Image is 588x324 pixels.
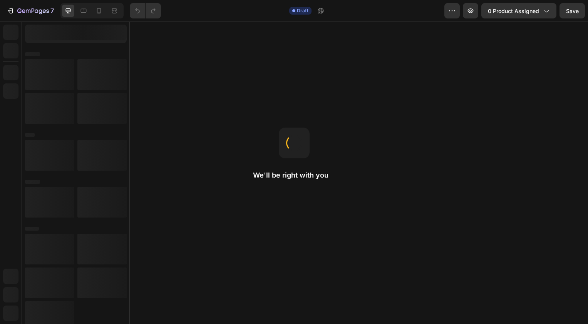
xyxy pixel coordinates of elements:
p: 7 [50,6,54,15]
button: Save [560,3,585,18]
span: 0 product assigned [488,7,539,15]
span: Draft [297,7,308,14]
button: 0 product assigned [481,3,556,18]
button: 7 [3,3,57,18]
span: Save [566,8,579,14]
div: Undo/Redo [130,3,161,18]
h2: We'll be right with you [253,171,335,180]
